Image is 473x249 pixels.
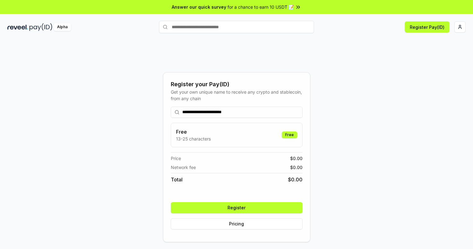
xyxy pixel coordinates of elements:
[290,155,303,162] span: $ 0.00
[290,164,303,171] span: $ 0.00
[54,23,71,31] div: Alpha
[172,4,226,10] span: Answer our quick survey
[228,4,294,10] span: for a chance to earn 10 USDT 📝
[176,128,211,136] h3: Free
[282,131,297,138] div: Free
[171,155,181,162] span: Price
[29,23,52,31] img: pay_id
[171,202,303,213] button: Register
[171,164,196,171] span: Network fee
[176,136,211,142] p: 13-25 characters
[171,89,303,102] div: Get your own unique name to receive any crypto and stablecoin, from any chain
[405,21,449,33] button: Register Pay(ID)
[171,176,183,183] span: Total
[288,176,303,183] span: $ 0.00
[171,80,303,89] div: Register your Pay(ID)
[7,23,28,31] img: reveel_dark
[171,218,303,229] button: Pricing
